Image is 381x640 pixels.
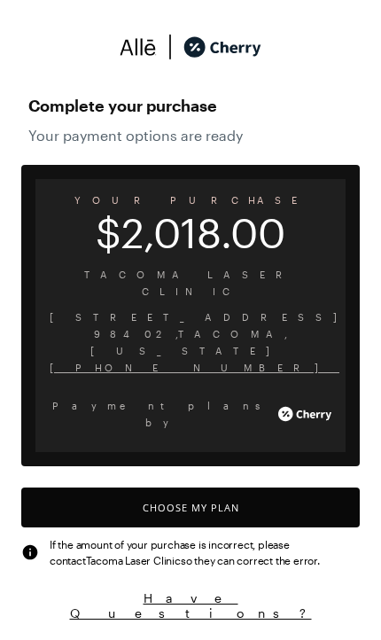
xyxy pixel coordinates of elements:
span: $2,018.00 [35,221,346,245]
span: [PHONE_NUMBER] [50,359,331,376]
img: cherry_black_logo-DrOE_MJI.svg [183,34,261,60]
img: cherry_white_logo-JPerc-yG.svg [278,401,331,427]
button: Choose My Plan [21,488,360,527]
span: YOUR PURCHASE [35,188,346,212]
span: Payment plans by [50,397,275,431]
span: If the amount of your purchase is incorrect, please contact Tacoma Laser Clinic so they can corre... [50,536,360,568]
span: [STREET_ADDRESS] 98402 , TACOMA , [US_STATE] [50,308,331,359]
img: svg%3e [21,543,39,561]
img: svg%3e [157,34,183,60]
img: svg%3e [120,34,157,60]
span: Tacoma Laser Clinic [50,266,331,300]
span: Complete your purchase [28,91,353,120]
button: Have Questions? [21,589,360,621]
span: Your payment options are ready [28,127,353,144]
